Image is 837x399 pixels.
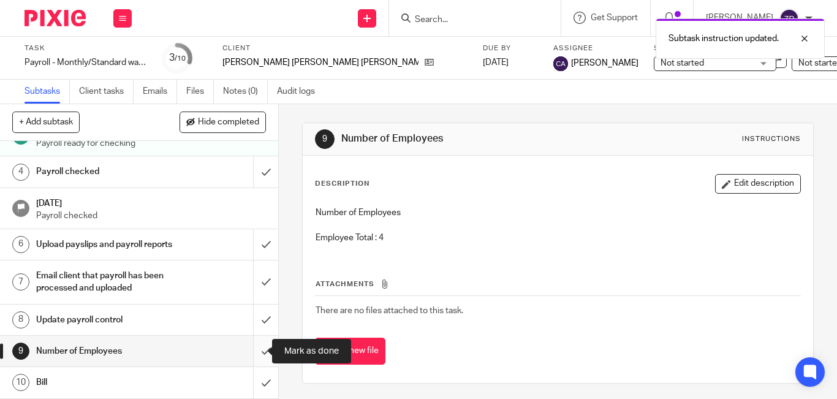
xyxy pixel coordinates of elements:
button: Edit description [715,174,801,194]
p: Number of Employees [316,207,800,219]
div: 10 [12,374,29,391]
h1: Update payroll control [36,311,173,329]
div: 3 [169,51,186,65]
img: svg%3E [779,9,799,28]
div: 8 [12,311,29,329]
p: [PERSON_NAME] [PERSON_NAME] [PERSON_NAME] Limited [222,56,418,69]
p: Payroll ready for checking [36,137,267,150]
a: Client tasks [79,80,134,104]
small: /10 [175,55,186,62]
div: 9 [315,129,335,149]
div: 6 [12,236,29,253]
label: Client [222,44,468,53]
a: Notes (0) [223,80,268,104]
h1: [DATE] [36,194,267,210]
p: Payroll checked [36,210,267,222]
span: There are no files attached to this task. [316,306,463,315]
div: Instructions [742,134,801,144]
div: 9 [12,343,29,360]
div: 7 [12,273,29,291]
span: Attachments [316,281,374,287]
a: Audit logs [277,80,324,104]
div: 4 [12,164,29,181]
h1: Number of Employees [36,342,173,360]
button: Hide completed [180,112,266,132]
label: Task [25,44,147,53]
button: + Add subtask [12,112,80,132]
p: Subtask instruction updated. [668,32,779,45]
a: Emails [143,80,177,104]
h1: Number of Employees [341,132,584,145]
h1: Email client that payroll has been processed and uploaded [36,267,173,298]
span: [PERSON_NAME] [571,57,638,69]
img: svg%3E [553,56,568,71]
h1: Payroll checked [36,162,173,181]
a: Files [186,80,214,104]
div: Payroll - Monthly/Standard wages/No Pension [25,56,147,69]
span: [DATE] [483,58,509,67]
img: Pixie [25,10,86,26]
a: Subtasks [25,80,70,104]
input: Search [414,15,524,26]
h1: Upload payslips and payroll reports [36,235,173,254]
p: Employee Total : 4 [316,232,800,244]
span: Hide completed [198,118,259,127]
p: Description [315,179,369,189]
button: Attach new file [315,338,385,365]
span: Not started [661,59,704,67]
h1: Bill [36,373,173,392]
